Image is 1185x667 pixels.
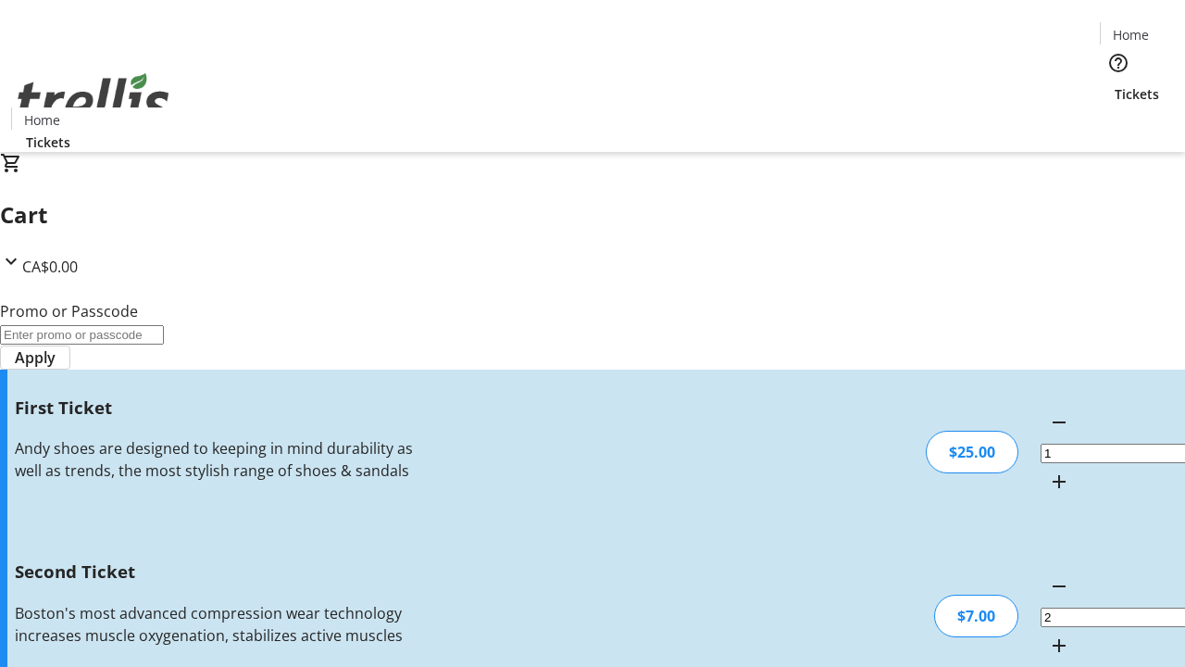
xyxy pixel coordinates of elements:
button: Decrement by one [1041,404,1078,441]
div: $7.00 [934,595,1018,637]
button: Help [1100,44,1137,82]
img: Orient E2E Organization Zk2cuvdVaT's Logo [11,53,176,145]
span: Home [24,110,60,130]
a: Home [1101,25,1160,44]
a: Home [12,110,71,130]
span: Apply [15,346,56,369]
button: Increment by one [1041,463,1078,500]
button: Decrement by one [1041,568,1078,605]
span: Tickets [1115,84,1159,104]
button: Cart [1100,104,1137,141]
div: Boston's most advanced compression wear technology increases muscle oxygenation, stabilizes activ... [15,602,419,647]
h3: Second Ticket [15,559,419,585]
a: Tickets [11,132,85,152]
a: Tickets [1100,84,1174,104]
div: Andy shoes are designed to keeping in mind durability as well as trends, the most stylish range o... [15,437,419,482]
span: Tickets [26,132,70,152]
button: Increment by one [1041,627,1078,664]
div: $25.00 [926,431,1018,473]
span: CA$0.00 [22,257,78,277]
span: Home [1113,25,1149,44]
h3: First Ticket [15,395,419,421]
